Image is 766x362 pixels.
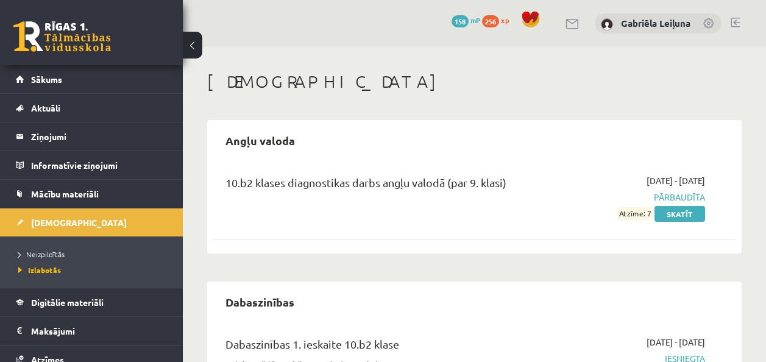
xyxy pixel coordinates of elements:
[482,15,515,25] a: 256 xp
[13,21,111,52] a: Rīgas 1. Tālmācības vidusskola
[16,122,168,151] a: Ziņojumi
[647,336,705,349] span: [DATE] - [DATE]
[31,74,62,85] span: Sākums
[654,206,705,222] a: Skatīt
[31,297,104,308] span: Digitālie materiāli
[617,207,653,220] span: Atzīme: 7
[213,288,307,316] h2: Dabaszinības
[452,15,480,25] a: 158 mP
[18,249,65,259] span: Neizpildītās
[213,126,307,155] h2: Angļu valoda
[31,317,168,345] legend: Maksājumi
[16,151,168,179] a: Informatīvie ziņojumi
[601,18,613,30] img: Gabriēla Leiļuna
[18,264,171,275] a: Izlabotās
[225,174,539,197] div: 10.b2 klases diagnostikas darbs angļu valodā (par 9. klasi)
[31,122,168,151] legend: Ziņojumi
[31,102,60,113] span: Aktuāli
[621,17,690,29] a: Gabriēla Leiļuna
[16,180,168,208] a: Mācību materiāli
[16,317,168,345] a: Maksājumi
[452,15,469,27] span: 158
[482,15,499,27] span: 256
[501,15,509,25] span: xp
[31,188,99,199] span: Mācību materiāli
[647,174,705,187] span: [DATE] - [DATE]
[16,65,168,93] a: Sākums
[31,151,168,179] legend: Informatīvie ziņojumi
[18,265,61,275] span: Izlabotās
[31,217,127,228] span: [DEMOGRAPHIC_DATA]
[225,336,539,358] div: Dabaszinības 1. ieskaite 10.b2 klase
[470,15,480,25] span: mP
[16,94,168,122] a: Aktuāli
[207,71,742,92] h1: [DEMOGRAPHIC_DATA]
[16,288,168,316] a: Digitālie materiāli
[16,208,168,236] a: [DEMOGRAPHIC_DATA]
[558,191,705,204] span: Pārbaudīta
[18,249,171,260] a: Neizpildītās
